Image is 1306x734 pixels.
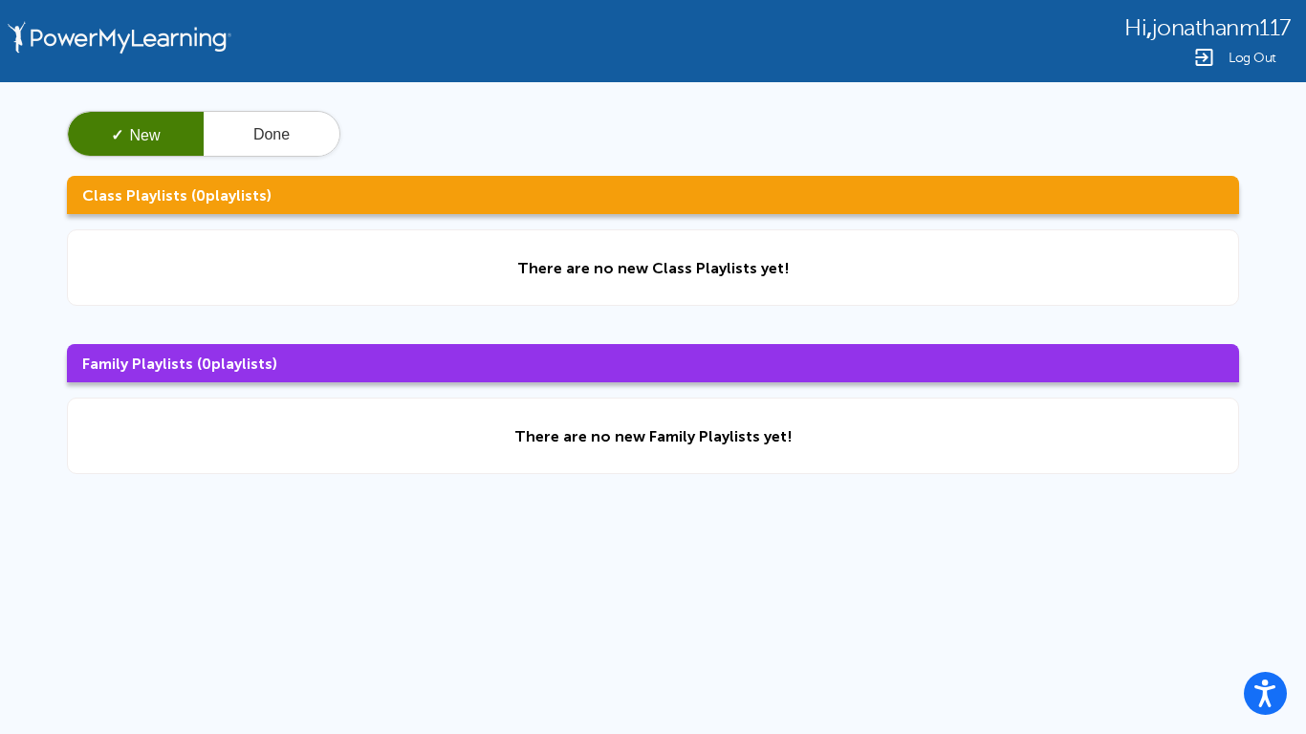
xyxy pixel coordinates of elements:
h3: Family Playlists ( playlists) [67,344,1239,382]
button: ✓New [68,112,204,158]
span: Log Out [1229,51,1276,65]
div: There are no new Class Playlists yet! [517,259,790,277]
span: jonathanm117 [1152,15,1291,41]
span: Hi [1124,15,1146,41]
button: Done [204,112,339,158]
span: 0 [196,186,206,205]
span: 0 [202,355,211,373]
div: There are no new Family Playlists yet! [514,427,793,445]
h3: Class Playlists ( playlists) [67,176,1239,214]
span: ✓ [111,127,123,143]
div: , [1124,13,1291,41]
img: Logout Icon [1192,46,1215,69]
